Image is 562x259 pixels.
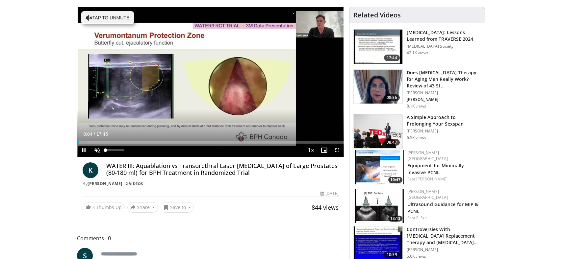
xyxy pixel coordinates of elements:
div: Feat. [407,176,479,182]
div: Progress Bar [77,141,344,144]
img: 4d4bce34-7cbb-4531-8d0c-5308a71d9d6c.150x105_q85_crop-smart_upscale.jpg [354,70,402,104]
p: 8.1K views [407,104,426,109]
a: Equipment for Minimally Invasive PCNL [407,162,464,176]
a: 13:13 [355,189,404,223]
img: ae74b246-eda0-4548-a041-8444a00e0b2d.150x105_q85_crop-smart_upscale.jpg [355,189,404,223]
h4: WATER III: Aquablation vs Transurethral Laser [MEDICAL_DATA] of Large Prostates (80-180 ml) for B... [106,162,339,177]
img: 57193a21-700a-4103-8163-b4069ca57589.150x105_q85_crop-smart_upscale.jpg [355,150,404,184]
a: 3 Thumbs Up [83,202,125,212]
p: [PERSON_NAME] [407,97,481,102]
button: Tap to unmute [81,11,134,24]
p: [MEDICAL_DATA] Society [407,44,481,49]
a: [PERSON_NAME] [416,176,447,182]
h3: A Simple Approach to Prolonging Your Sexspan [407,114,481,127]
a: [PERSON_NAME] [88,181,122,186]
a: K [83,162,98,178]
img: 1317c62a-2f0d-4360-bee0-b1bff80fed3c.150x105_q85_crop-smart_upscale.jpg [354,30,402,64]
span: 08:47 [384,139,400,146]
p: 6.5K views [407,135,426,140]
span: 17:45 [96,131,108,137]
div: By [83,181,339,187]
span: 844 views [312,203,339,211]
div: Volume Level [105,149,124,151]
button: Pause [77,144,90,157]
h3: Does [MEDICAL_DATA] Therapy for Aging Men Really Work? Review of 43 St… [407,69,481,89]
div: Feat. [407,215,479,221]
p: [PERSON_NAME] [407,90,481,96]
video-js: Video Player [77,7,344,157]
span: Comments 0 [77,234,344,243]
img: c4bd4661-e278-4c34-863c-57c104f39734.150x105_q85_crop-smart_upscale.jpg [354,114,402,149]
a: 2 Videos [123,181,145,186]
a: 08:47 A Simple Approach to Prolonging Your Sexspan [PERSON_NAME] 6.5K views [353,114,481,149]
a: 08:36 Does [MEDICAL_DATA] Therapy for Aging Men Really Work? Review of 43 St… [PERSON_NAME] [PERS... [353,69,481,109]
button: Save to [161,202,194,213]
p: 42.1K views [407,50,428,56]
button: Playback Rate [304,144,318,157]
span: 13:13 [388,216,402,222]
p: 5.6K views [407,254,426,259]
span: 0:04 [83,131,92,137]
button: Enable picture-in-picture mode [318,144,331,157]
span: 08:36 [384,94,400,101]
h3: Controversies With [MEDICAL_DATA] Replacement Therapy and [MEDICAL_DATA] Can… [407,226,481,246]
button: Unmute [90,144,104,157]
a: Ultrasound Guidance for MIP & PCNL [407,201,478,214]
a: 10:47 [355,150,404,184]
span: 10:39 [384,251,400,258]
a: [PERSON_NAME] [GEOGRAPHIC_DATA] [407,150,448,161]
span: 10:47 [388,177,402,183]
button: Fullscreen [331,144,344,157]
span: / [94,131,95,137]
h3: [MEDICAL_DATA]: Lessons Learned from TRAVERSE 2024 [407,29,481,42]
a: [PERSON_NAME] [GEOGRAPHIC_DATA] [407,189,448,200]
h4: Related Videos [353,11,401,19]
a: 17:44 [MEDICAL_DATA]: Lessons Learned from TRAVERSE 2024 [MEDICAL_DATA] Society 42.1K views [353,29,481,64]
button: Share [127,202,158,213]
p: [PERSON_NAME] [407,247,481,252]
div: [DATE] [320,191,338,197]
p: [PERSON_NAME] [407,129,481,134]
span: 3 [92,204,95,210]
span: 17:44 [384,55,400,61]
a: R. Sur [416,215,427,221]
